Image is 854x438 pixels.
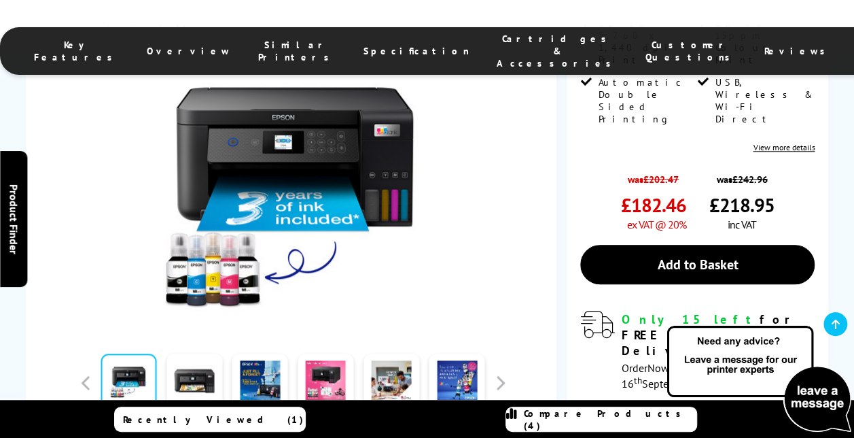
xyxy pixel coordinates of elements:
span: inc VAT [728,218,756,231]
span: Reviews [764,45,832,57]
strike: £242.96 [732,173,768,186]
sup: th [633,374,641,386]
span: Compare Products (4) [524,407,696,432]
span: Similar Printers [258,39,336,63]
div: modal_delivery [580,311,815,390]
span: Product Finder [7,184,20,254]
span: Recently Viewed (1) [123,414,304,426]
span: Automatic Double Sided Printing [598,76,695,125]
span: ex VAT @ 20% [627,218,686,231]
span: USB, Wireless & Wi-Fi Direct [715,76,813,125]
span: was [621,166,686,186]
span: £218.95 [709,192,775,218]
strike: £202.47 [643,173,679,186]
a: Add to Basket [580,245,815,284]
a: Recently Viewed (1) [114,407,306,432]
span: was [709,166,775,186]
a: Compare Products (4) [505,407,697,432]
div: for FREE Next Day Delivery [621,311,815,358]
span: Specification [363,45,469,57]
span: Overview [147,45,231,57]
img: Open Live Chat window [664,324,854,435]
span: Only 15 left [621,311,759,327]
span: £182.46 [621,192,686,218]
img: Epson EcoTank ET-2851 [160,54,426,321]
span: Now [647,361,669,375]
span: Order for Free Delivery [DATE] 16 September! [621,361,777,390]
span: Cartridges & Accessories [497,33,618,69]
a: View more details [753,142,815,152]
span: Key Features [34,39,120,63]
span: Customer Questions [645,39,737,63]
